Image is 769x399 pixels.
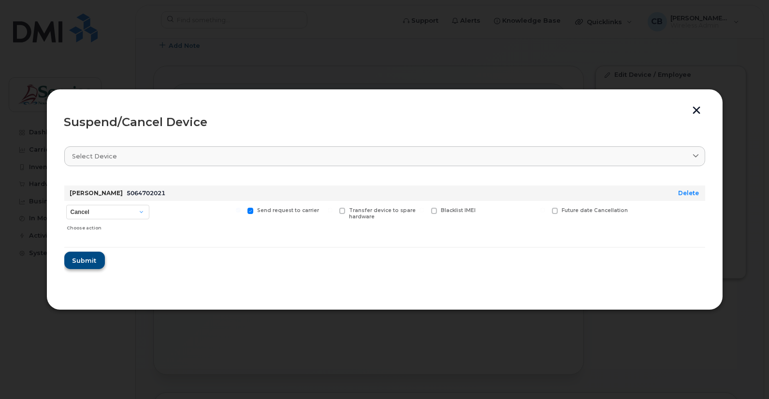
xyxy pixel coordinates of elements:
[67,220,149,232] div: Choose action
[127,189,166,197] span: 5064702021
[540,208,545,213] input: Future date Cancellation
[562,207,628,214] span: Future date Cancellation
[236,208,241,213] input: Send request to carrier
[420,208,424,213] input: Blacklist IMEI
[349,207,416,220] span: Transfer device to spare hardware
[679,189,699,197] a: Delete
[328,208,333,213] input: Transfer device to spare hardware
[257,207,319,214] span: Send request to carrier
[441,207,476,214] span: Blacklist IMEI
[64,116,705,128] div: Suspend/Cancel Device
